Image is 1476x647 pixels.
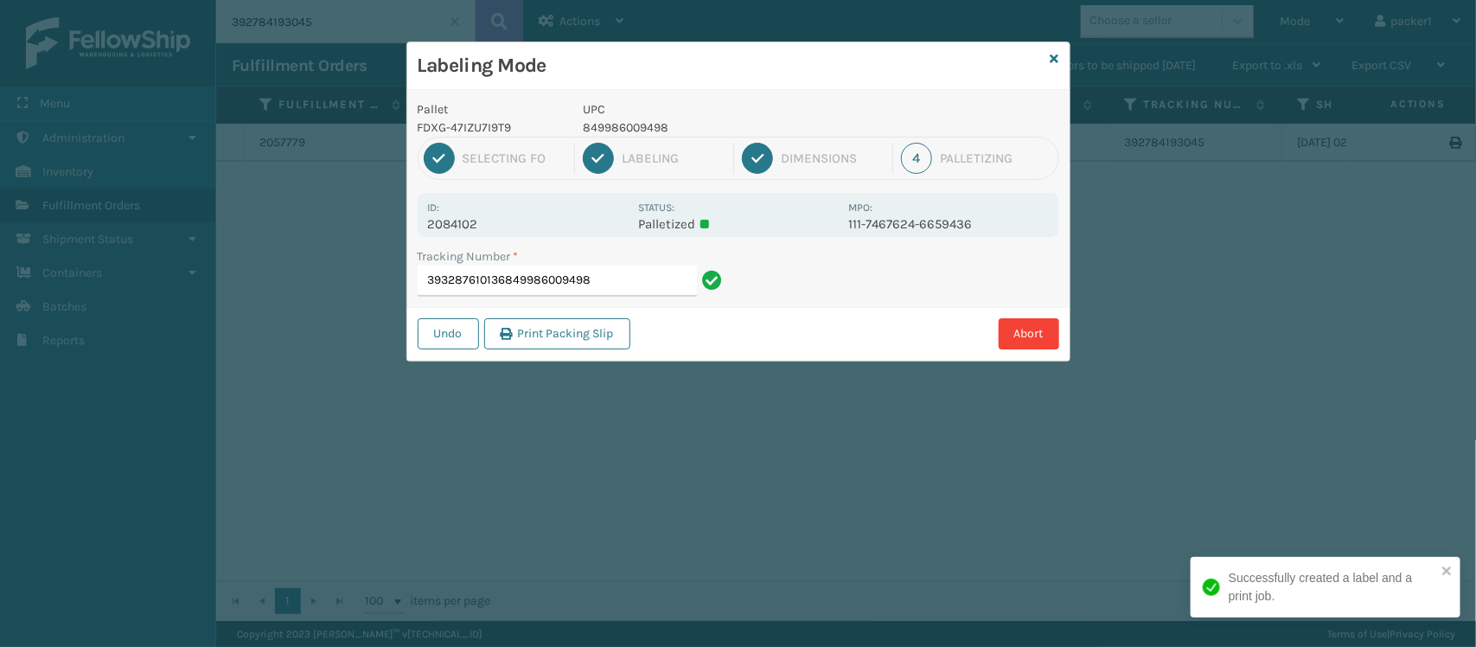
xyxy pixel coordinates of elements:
[424,143,455,174] div: 1
[583,143,614,174] div: 2
[418,119,563,137] p: FDXG-47IZU7I9T9
[742,143,773,174] div: 3
[428,202,440,214] label: Id:
[622,151,725,166] div: Labeling
[583,100,838,119] p: UPC
[781,151,885,166] div: Dimensions
[1441,564,1454,580] button: close
[940,151,1052,166] div: Palletizing
[418,318,479,349] button: Undo
[583,119,838,137] p: 849986009498
[463,151,566,166] div: Selecting FO
[901,143,932,174] div: 4
[418,247,519,266] label: Tracking Number
[484,318,630,349] button: Print Packing Slip
[418,53,1044,79] h3: Labeling Mode
[848,216,1048,232] p: 111-7467624-6659436
[428,216,628,232] p: 2084102
[418,100,563,119] p: Pallet
[848,202,872,214] label: MPO:
[1229,569,1436,605] div: Successfully created a label and a print job.
[638,202,674,214] label: Status:
[999,318,1059,349] button: Abort
[638,216,838,232] p: Palletized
